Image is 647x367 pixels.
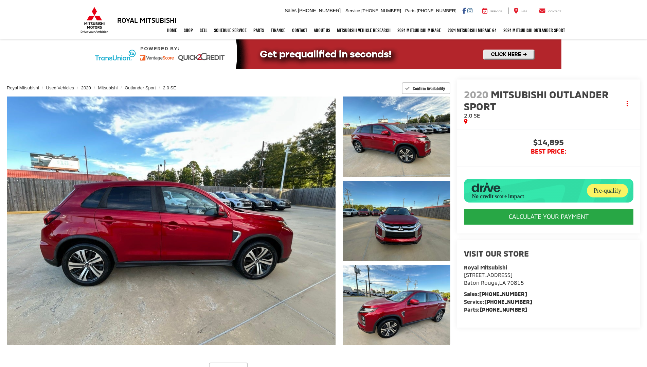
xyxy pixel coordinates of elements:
[464,88,609,112] span: Mitsubishi Outlander Sport
[343,97,450,177] a: Expand Photo 1
[180,22,196,39] a: Shop
[480,306,527,313] a: [PHONE_NUMBER]
[46,85,74,90] a: Used Vehicles
[622,98,633,110] button: Actions
[79,7,110,33] img: Mitsubishi
[627,101,628,106] span: dropdown dots
[211,22,250,39] a: Schedule Service: Opens in a new tab
[508,7,532,14] a: Map
[464,291,527,297] strong: Sales:
[394,22,444,39] a: 2024 Mitsubishi Mirage
[464,249,633,258] h2: Visit our Store
[402,82,450,94] button: Confirm Availability
[267,22,289,39] a: Finance
[464,306,527,313] strong: Parts:
[117,16,177,24] h3: Royal Mitsubishi
[464,279,498,286] span: Baton Rouge
[343,265,450,346] a: Expand Photo 3
[250,22,267,39] a: Parts: Opens in a new tab
[500,22,568,39] a: 2024 Mitsubishi Outlander SPORT
[464,279,524,286] span: ,
[484,298,532,305] a: [PHONE_NUMBER]
[413,86,445,91] span: Confirm Availability
[467,8,472,13] a: Instagram: Click to visit our Instagram page
[444,22,500,39] a: 2024 Mitsubishi Mirage G4
[490,10,502,13] span: Service
[464,88,488,100] span: 2020
[464,138,633,148] span: $14,895
[479,291,527,297] a: [PHONE_NUMBER]
[7,97,336,345] a: Expand Photo 0
[285,8,296,13] span: Sales
[164,22,180,39] a: Home
[464,272,524,286] a: [STREET_ADDRESS] Baton Rouge,LA 70815
[464,298,532,305] strong: Service:
[3,95,339,347] img: 2020 Mitsubishi Outlander Sport 2.0 SE
[7,85,39,90] a: Royal Mitsubishi
[534,7,567,14] a: Contact
[345,8,360,13] span: Service
[464,209,633,225] : CALCULATE YOUR PAYMENT
[196,22,211,39] a: Sell
[81,85,91,90] a: 2020
[342,264,451,346] img: 2020 Mitsubishi Outlander Sport 2.0 SE
[464,272,513,278] span: [STREET_ADDRESS]
[462,8,466,13] a: Facebook: Click to visit our Facebook page
[417,8,456,13] span: [PHONE_NUMBER]
[289,22,310,39] a: Contact
[125,85,156,90] a: Outlander Sport
[163,85,176,90] a: 2.0 SE
[499,279,506,286] span: LA
[521,10,527,13] span: Map
[477,7,507,14] a: Service
[405,8,415,13] span: Parts
[464,264,507,270] strong: Royal Mitsubishi
[342,180,451,262] img: 2020 Mitsubishi Outlander Sport 2.0 SE
[343,181,450,261] a: Expand Photo 2
[98,85,118,90] a: Mitsubishi
[298,8,341,13] span: [PHONE_NUMBER]
[334,22,394,39] a: Mitsubishi Vehicle Research
[86,39,561,69] img: Quick2Credit
[342,95,451,178] img: 2020 Mitsubishi Outlander Sport 2.0 SE
[548,10,561,13] span: Contact
[507,279,524,286] span: 70815
[310,22,334,39] a: About Us
[464,112,480,119] span: 2.0 SE
[361,8,401,13] span: [PHONE_NUMBER]
[464,148,633,155] span: BEST PRICE:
